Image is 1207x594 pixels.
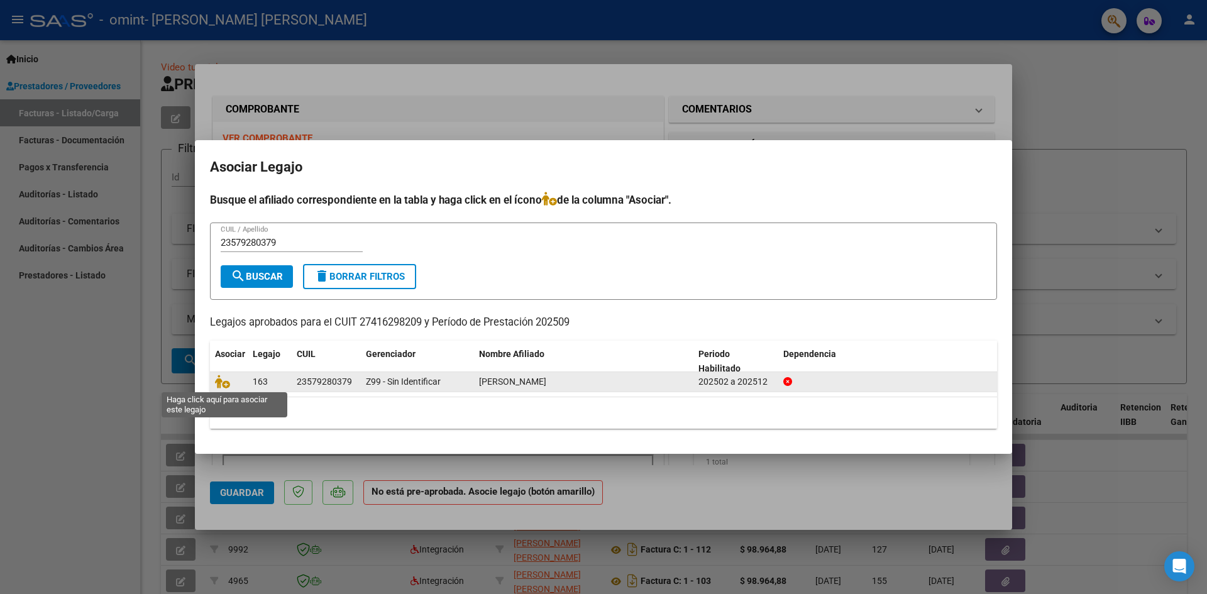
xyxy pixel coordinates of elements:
[693,341,778,382] datatable-header-cell: Periodo Habilitado
[361,341,474,382] datatable-header-cell: Gerenciador
[210,155,997,179] h2: Asociar Legajo
[366,377,441,387] span: Z99 - Sin Identificar
[783,349,836,359] span: Dependencia
[215,349,245,359] span: Asociar
[314,271,405,282] span: Borrar Filtros
[698,349,741,373] span: Periodo Habilitado
[1164,551,1194,581] div: Open Intercom Messenger
[366,349,416,359] span: Gerenciador
[210,315,997,331] p: Legajos aprobados para el CUIT 27416298209 y Período de Prestación 202509
[221,265,293,288] button: Buscar
[253,349,280,359] span: Legajo
[479,349,544,359] span: Nombre Afiliado
[210,341,248,382] datatable-header-cell: Asociar
[253,377,268,387] span: 163
[231,271,283,282] span: Buscar
[698,375,773,389] div: 202502 a 202512
[231,268,246,283] mat-icon: search
[314,268,329,283] mat-icon: delete
[297,349,316,359] span: CUIL
[292,341,361,382] datatable-header-cell: CUIL
[778,341,998,382] datatable-header-cell: Dependencia
[248,341,292,382] datatable-header-cell: Legajo
[479,377,546,387] span: SARAPINAS ALVAREZ CHRISTIAN
[297,375,352,389] div: 23579280379
[474,341,693,382] datatable-header-cell: Nombre Afiliado
[210,397,997,429] div: 1 registros
[303,264,416,289] button: Borrar Filtros
[210,192,997,208] h4: Busque el afiliado correspondiente en la tabla y haga click en el ícono de la columna "Asociar".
